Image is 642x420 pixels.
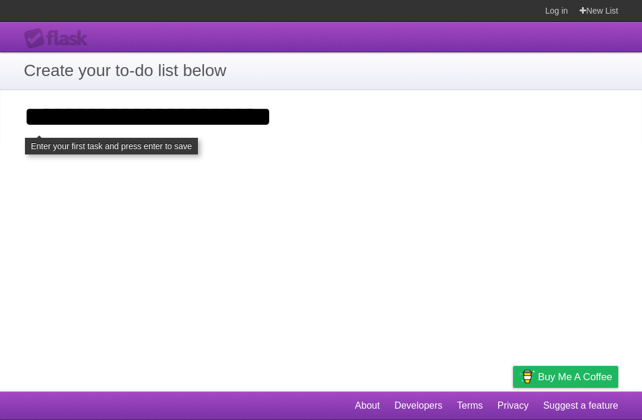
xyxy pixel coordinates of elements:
[543,394,618,417] a: Suggest a feature
[394,394,442,417] a: Developers
[24,58,618,83] h1: Create your to-do list below
[513,366,618,388] a: Buy me a coffee
[24,28,95,49] div: Flask
[457,394,483,417] a: Terms
[519,367,535,387] img: Buy me a coffee
[355,394,380,417] a: About
[498,394,528,417] a: Privacy
[538,367,612,387] span: Buy me a coffee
